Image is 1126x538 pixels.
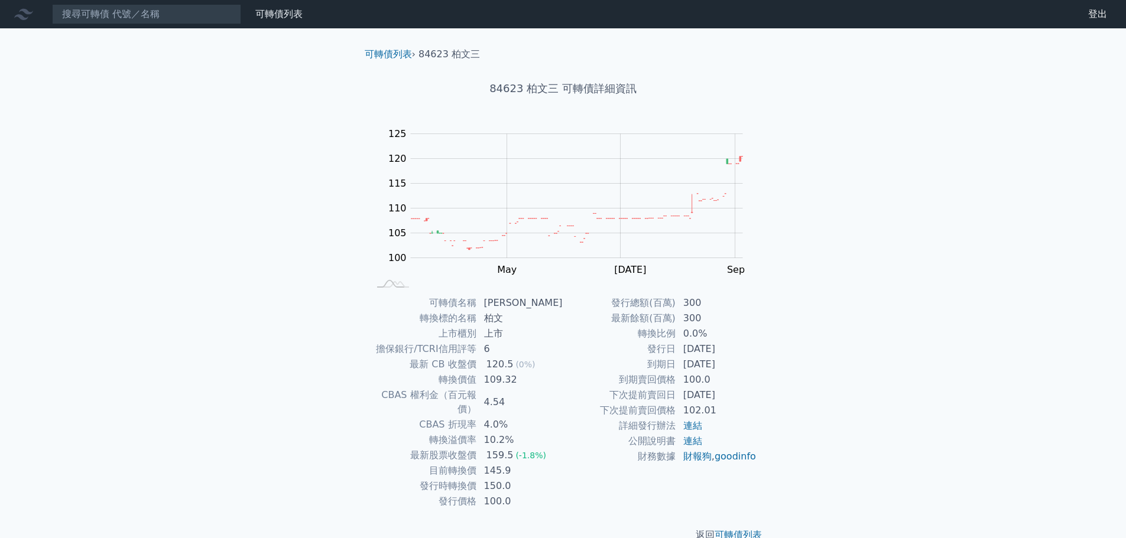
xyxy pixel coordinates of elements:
td: 6 [477,341,563,357]
td: 擔保銀行/TCRI信用評等 [369,341,477,357]
a: 連結 [683,435,702,446]
a: 可轉債列表 [365,48,412,60]
td: 145.9 [477,463,563,478]
td: 4.54 [477,387,563,417]
td: 發行日 [563,341,676,357]
td: 4.0% [477,417,563,432]
tspan: 110 [388,203,407,214]
td: CBAS 折現率 [369,417,477,432]
a: 可轉債列表 [255,8,303,19]
tspan: May [497,264,517,275]
a: 連結 [683,420,702,431]
td: CBAS 權利金（百元報價） [369,387,477,417]
td: 轉換溢價率 [369,432,477,448]
input: 搜尋可轉債 代號／名稱 [52,4,241,24]
td: 發行總額(百萬) [563,295,676,311]
td: 詳細發行辦法 [563,418,676,433]
td: 109.32 [477,372,563,387]
tspan: 100 [388,252,407,263]
td: 下次提前賣回價格 [563,403,676,418]
td: 最新 CB 收盤價 [369,357,477,372]
td: 10.2% [477,432,563,448]
td: 150.0 [477,478,563,494]
div: 聊天小工具 [1067,481,1126,538]
tspan: 105 [388,227,407,239]
td: 轉換比例 [563,326,676,341]
li: › [365,47,416,61]
td: 到期日 [563,357,676,372]
tspan: [DATE] [614,264,646,275]
td: 300 [676,295,757,311]
td: 最新股票收盤價 [369,448,477,463]
td: 到期賣回價格 [563,372,676,387]
h1: 84623 柏文三 可轉債詳細資訊 [355,80,771,97]
td: [DATE] [676,357,757,372]
a: 財報狗 [683,451,712,462]
td: 目前轉換價 [369,463,477,478]
td: 公開說明書 [563,433,676,449]
td: 最新餘額(百萬) [563,311,676,326]
td: 上市 [477,326,563,341]
td: 轉換標的名稱 [369,311,477,326]
td: 上市櫃別 [369,326,477,341]
td: [DATE] [676,341,757,357]
span: (-1.8%) [515,451,546,460]
a: goodinfo [715,451,756,462]
td: 300 [676,311,757,326]
iframe: Chat Widget [1067,481,1126,538]
td: 100.0 [477,494,563,509]
td: 可轉債名稱 [369,295,477,311]
g: Chart [382,128,761,275]
td: 柏文 [477,311,563,326]
td: 0.0% [676,326,757,341]
td: 財務數據 [563,449,676,464]
td: 下次提前賣回日 [563,387,676,403]
td: 發行價格 [369,494,477,509]
tspan: Sep [727,264,745,275]
tspan: 120 [388,153,407,164]
td: 102.01 [676,403,757,418]
li: 84623 柏文三 [418,47,480,61]
td: [DATE] [676,387,757,403]
td: 轉換價值 [369,372,477,387]
a: 登出 [1079,5,1117,24]
div: 120.5 [484,357,516,371]
td: , [676,449,757,464]
tspan: 125 [388,128,407,139]
td: 發行時轉換價 [369,478,477,494]
span: (0%) [515,360,535,369]
td: 100.0 [676,372,757,387]
td: [PERSON_NAME] [477,295,563,311]
div: 159.5 [484,448,516,462]
tspan: 115 [388,178,407,189]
